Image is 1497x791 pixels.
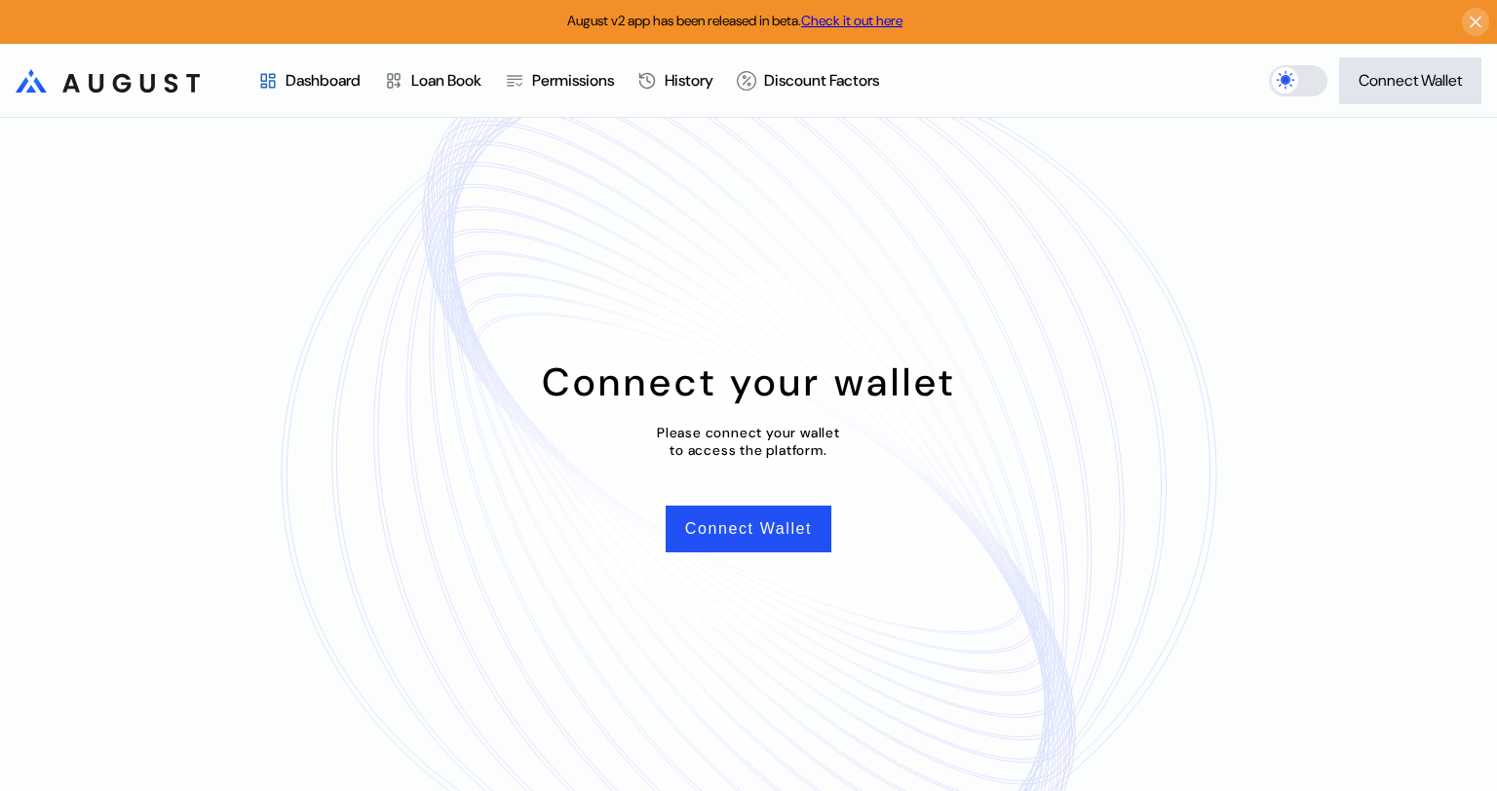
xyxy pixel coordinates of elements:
[247,45,372,117] a: Dashboard
[532,70,614,91] div: Permissions
[657,424,840,459] div: Please connect your wallet to access the platform.
[1339,57,1481,104] button: Connect Wallet
[286,70,361,91] div: Dashboard
[725,45,891,117] a: Discount Factors
[626,45,725,117] a: History
[666,506,831,552] button: Connect Wallet
[1359,70,1462,91] div: Connect Wallet
[372,45,493,117] a: Loan Book
[411,70,481,91] div: Loan Book
[665,70,713,91] div: History
[567,12,902,29] span: August v2 app has been released in beta.
[493,45,626,117] a: Permissions
[764,70,879,91] div: Discount Factors
[542,357,956,407] div: Connect your wallet
[801,12,902,29] a: Check it out here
